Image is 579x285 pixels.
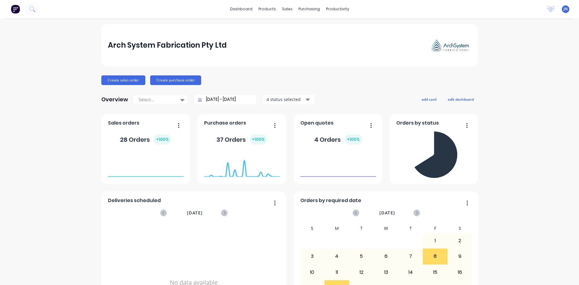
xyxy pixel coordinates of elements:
div: + 100 % [344,135,362,144]
span: Sales orders [108,119,139,127]
div: 4 [325,249,349,264]
div: + 100 % [249,135,267,144]
button: 4 status selected [263,95,315,104]
span: [DATE] [187,210,203,216]
a: dashboard [227,5,255,14]
div: S [300,224,325,233]
div: sales [279,5,296,14]
div: 8 [423,249,447,264]
div: 6 [374,249,398,264]
div: 2 [448,233,472,248]
span: Purchase orders [204,119,246,127]
div: productivity [323,5,352,14]
div: 37 Orders [217,135,267,144]
div: 28 Orders [120,135,171,144]
div: 4 status selected [267,96,305,103]
div: 3 [300,249,324,264]
div: + 100 % [153,135,171,144]
div: 15 [423,265,447,280]
div: Overview [101,93,128,106]
div: 1 [423,233,447,248]
div: 5 [350,249,374,264]
div: 4 Orders [314,135,362,144]
div: 9 [448,249,472,264]
span: JN [564,6,568,12]
div: 16 [448,265,472,280]
div: S [448,224,472,233]
div: 11 [325,265,349,280]
div: 10 [300,265,324,280]
button: Create sales order [101,75,145,85]
img: Arch System Fabrication Pty Ltd [429,37,471,53]
button: add card [418,95,440,103]
button: edit dashboard [444,95,478,103]
div: T [349,224,374,233]
img: Factory [11,5,20,14]
div: Arch System Fabrication Pty Ltd [108,39,227,51]
button: Create purchase order [150,75,201,85]
div: products [255,5,279,14]
div: W [374,224,398,233]
div: T [398,224,423,233]
div: 7 [399,249,423,264]
span: Orders by status [396,119,439,127]
div: 14 [399,265,423,280]
div: M [324,224,349,233]
div: purchasing [296,5,323,14]
span: [DATE] [379,210,395,216]
span: Open quotes [300,119,334,127]
div: 12 [350,265,374,280]
div: 13 [374,265,398,280]
div: F [423,224,448,233]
